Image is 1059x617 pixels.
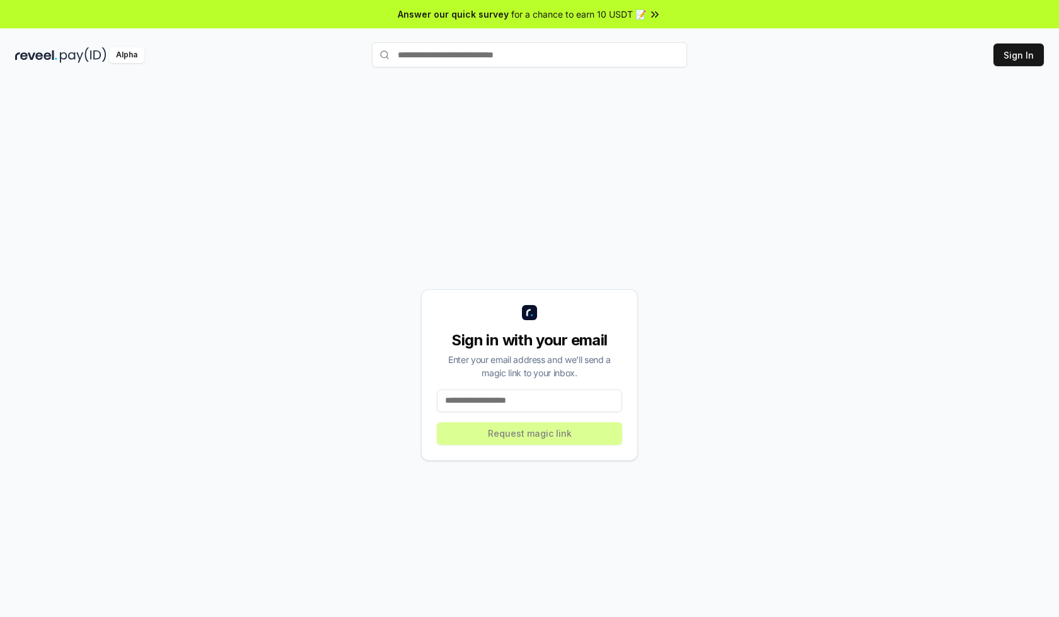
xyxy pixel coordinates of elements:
[437,353,622,379] div: Enter your email address and we’ll send a magic link to your inbox.
[993,43,1044,66] button: Sign In
[60,47,107,63] img: pay_id
[15,47,57,63] img: reveel_dark
[437,330,622,350] div: Sign in with your email
[398,8,509,21] span: Answer our quick survey
[511,8,646,21] span: for a chance to earn 10 USDT 📝
[522,305,537,320] img: logo_small
[109,47,144,63] div: Alpha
